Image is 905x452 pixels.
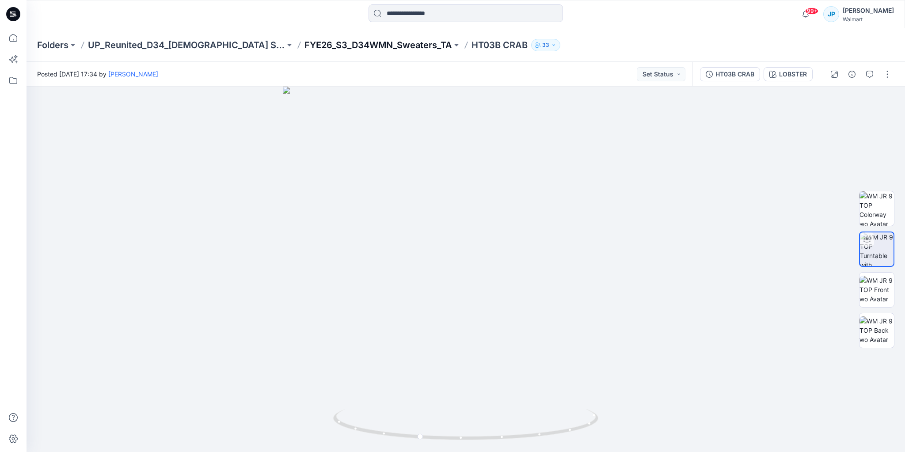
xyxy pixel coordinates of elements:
[715,69,754,79] div: HT03B CRAB
[859,276,894,304] img: WM JR 9 TOP Front wo Avatar
[843,16,894,23] div: Walmart
[37,69,158,79] span: Posted [DATE] 17:34 by
[860,232,894,266] img: WM JR 9 TOP Turntable with Avatar-Arms Down
[823,6,839,22] div: JP
[805,8,818,15] span: 99+
[700,67,760,81] button: HT03B CRAB
[845,67,859,81] button: Details
[542,40,549,50] p: 33
[859,191,894,226] img: WM JR 9 TOP Colorway wo Avatar
[472,39,528,51] p: HT03B CRAB
[764,67,813,81] button: LOBSTER
[859,316,894,344] img: WM JR 9 TOP Back wo Avatar
[37,39,68,51] a: Folders
[88,39,285,51] a: UP_Reunited_D34_[DEMOGRAPHIC_DATA] Sweaters
[843,5,894,16] div: [PERSON_NAME]
[531,39,560,51] button: 33
[779,69,807,79] div: LOBSTER
[108,70,158,78] a: [PERSON_NAME]
[304,39,452,51] a: FYE26_S3_D34WMN_Sweaters_TA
